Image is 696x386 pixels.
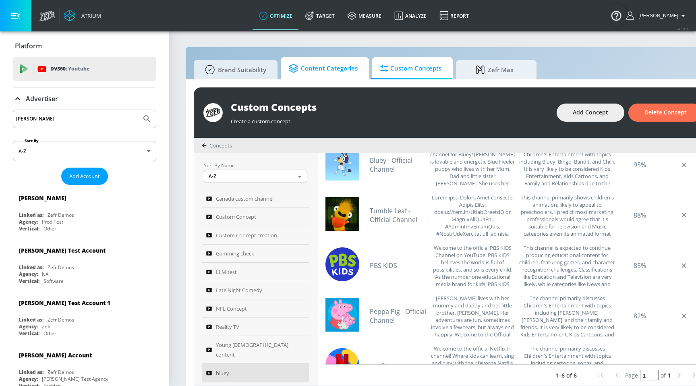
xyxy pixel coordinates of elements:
[202,208,309,226] a: Custom Concept
[619,194,660,236] div: 88%
[341,1,388,30] a: measure
[626,11,688,21] button: [PERSON_NAME]
[48,316,74,323] div: Zefr Demos
[519,295,615,337] div: The channel primarily discusses Children's Entertainment with topics including Peppa Pig, George ...
[231,114,549,125] div: Create a custom concept
[43,225,56,232] div: Other
[202,60,266,79] span: Brand Suitability
[42,376,108,382] div: [PERSON_NAME] Test Agency
[13,141,156,161] div: A-Z
[13,241,156,286] div: [PERSON_NAME] Test AccountLinked as:Zefr DemosAgency:NAVertical:Software
[370,206,426,224] a: Tumble Leaf - Official Channel
[19,194,66,202] div: [PERSON_NAME]
[19,330,39,337] div: Vertical:
[19,376,38,382] div: Agency:
[216,212,256,222] span: Custom Concept
[19,299,110,307] div: [PERSON_NAME] Test Account 1
[370,156,426,174] a: Bluey - Official Channel
[202,245,309,263] a: Gamming check
[48,212,74,218] div: Zefr Demos
[430,244,515,286] div: Welcome to the official PBS KIDS Channel on YouTube. PBS KIDS believes the world is full of possi...
[19,351,92,359] div: [PERSON_NAME] Account
[619,143,660,186] div: 95%
[19,278,39,284] div: Vertical:
[16,114,138,124] input: Search by name
[43,278,64,284] div: Software
[573,108,608,118] span: Add Concept
[289,59,358,78] span: Content Categories
[19,369,43,376] div: Linked as:
[202,189,309,208] a: Canada custom channel
[204,170,307,183] div: A-Z
[19,225,39,232] div: Vertical:
[430,295,515,337] div: Peppa lives with her mummy and daddy and her little brother, George. Her adventures are fun, some...
[433,1,475,30] a: Report
[202,299,309,318] a: NFL Concept
[43,330,56,337] div: Other
[19,218,38,225] div: Agency:
[13,87,156,110] div: Advertiser
[519,143,615,186] div: The channel primarily discusses Children's Entertainment with topics including Bluey, Bingo, Band...
[380,59,441,78] span: Custom Concepts
[668,371,671,379] span: 1
[325,197,359,231] img: UCiaVa0yoJNVMwk638km8aWg
[209,142,232,149] span: Concepts
[216,230,277,240] span: Custom Concept creation
[68,64,89,73] p: Youtube
[299,1,341,30] a: Target
[13,188,156,234] div: [PERSON_NAME]Linked as:Zefr DemosAgency:Prod TestVertical:Other
[216,322,239,332] span: Reality TV
[216,249,254,258] span: Gamming check
[202,263,309,281] a: LLM test
[42,218,63,225] div: Prod Test
[430,143,515,186] div: Welcome to the Official YouTube channel for Bluey! Bluey is lovable and energetic Blue Heeler pup...
[464,60,525,79] span: Zefr Max
[204,161,307,170] p: Sort By Name
[42,271,49,278] div: NA
[202,281,309,300] a: Late Night Comedy
[519,194,615,236] div: This channel primarily shows children's animation, likely to appeal to preschoolers. I predict mo...
[519,244,615,286] div: This channel is expected to continue producing educational content for children, featuring games,...
[325,147,359,181] img: UCVzLLZkDuFGAE2BGdBuBNBg
[78,12,101,19] div: Atrium
[13,35,156,57] div: Platform
[430,194,515,236] div: Watch full Tumble Leaf episodes! Amazon Prime: https://bit.ly/WatchTumbleLeaf Join #FigTheFox, #M...
[625,370,671,380] div: Set page and press "Enter"
[64,10,101,22] a: Atrium
[619,295,660,337] div: 82%
[253,1,299,30] a: optimize
[325,247,359,281] img: UCrNnk0wFBnCS1awGjq_ijGQ
[13,293,156,339] div: [PERSON_NAME] Test Account 1Linked as:Zefr DemosAgency:ZefrVertical:Other
[216,194,273,203] span: Canada custom channel
[231,100,549,114] div: Custom Concepts
[19,247,106,254] div: [PERSON_NAME] Test Account
[370,362,426,371] a: Netflix Jr.
[13,57,156,81] div: DV360: Youtube
[19,212,43,218] div: Linked as:
[202,364,309,382] a: bluey
[605,4,628,27] button: Open Resource Center
[202,142,232,149] div: Concepts
[50,64,89,73] p: DV360:
[555,371,577,380] p: 1–6 of 6
[635,13,678,19] span: login as: justin.nim@zefr.com
[202,226,309,245] a: Custom Concept creation
[677,27,688,31] span: v 4.19.0
[216,304,247,313] span: NFL Concept
[61,168,108,185] button: Add Account
[48,369,74,376] div: Zefr Demos
[19,264,43,271] div: Linked as:
[216,368,229,378] span: bluey
[19,316,43,323] div: Linked as:
[202,336,309,364] a: Young [DEMOGRAPHIC_DATA] content
[216,285,262,295] span: Late Night Comedy
[15,42,42,50] p: Platform
[644,108,687,118] span: Delete Concept
[388,1,433,30] a: Analyze
[557,104,624,122] button: Add Concept
[19,271,38,278] div: Agency:
[19,323,38,330] div: Agency:
[370,307,426,325] a: Peppa Pig - Official Channel
[216,340,294,359] span: Young [DEMOGRAPHIC_DATA] content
